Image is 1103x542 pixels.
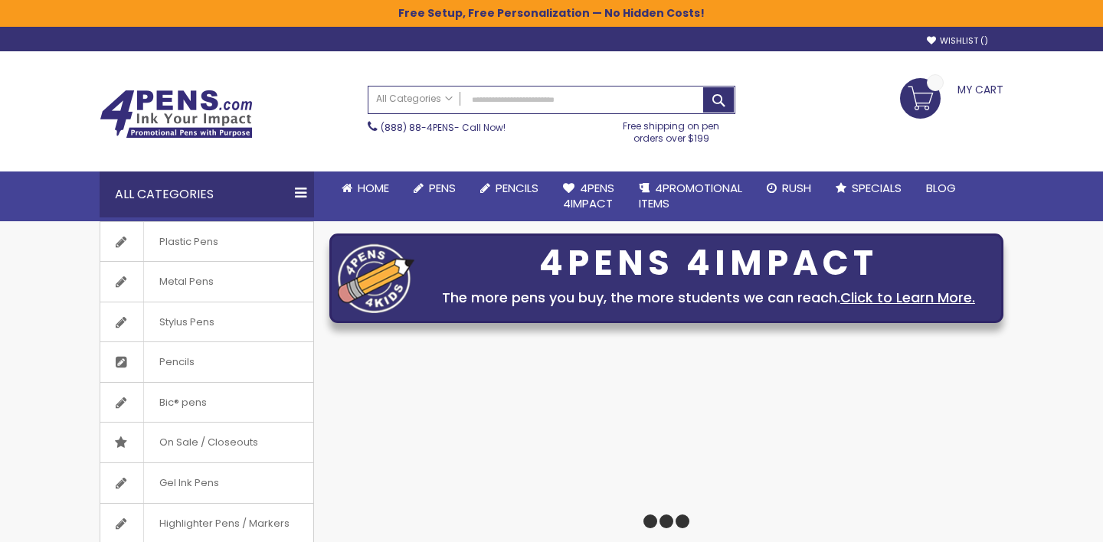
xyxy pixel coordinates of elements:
[143,383,222,423] span: Bic® pens
[143,463,234,503] span: Gel Ink Pens
[100,262,313,302] a: Metal Pens
[563,180,614,211] span: 4Pens 4impact
[639,180,742,211] span: 4PROMOTIONAL ITEMS
[627,171,754,221] a: 4PROMOTIONALITEMS
[100,463,313,503] a: Gel Ink Pens
[143,302,230,342] span: Stylus Pens
[100,171,314,217] div: All Categories
[100,423,313,462] a: On Sale / Closeouts
[429,180,456,196] span: Pens
[368,87,460,112] a: All Categories
[329,171,401,205] a: Home
[926,180,956,196] span: Blog
[143,222,234,262] span: Plastic Pens
[143,423,273,462] span: On Sale / Closeouts
[100,342,313,382] a: Pencils
[496,180,538,196] span: Pencils
[100,90,253,139] img: 4Pens Custom Pens and Promotional Products
[381,121,454,134] a: (888) 88-4PENS
[782,180,811,196] span: Rush
[143,342,210,382] span: Pencils
[100,302,313,342] a: Stylus Pens
[338,243,414,313] img: four_pen_logo.png
[100,383,313,423] a: Bic® pens
[551,171,627,221] a: 4Pens4impact
[914,171,968,205] a: Blog
[100,222,313,262] a: Plastic Pens
[401,171,468,205] a: Pens
[143,262,229,302] span: Metal Pens
[754,171,823,205] a: Rush
[422,247,995,279] div: 4PENS 4IMPACT
[927,35,988,47] a: Wishlist
[376,93,453,105] span: All Categories
[358,180,389,196] span: Home
[852,180,902,196] span: Specials
[422,287,995,309] div: The more pens you buy, the more students we can reach.
[381,121,506,134] span: - Call Now!
[468,171,551,205] a: Pencils
[607,114,736,145] div: Free shipping on pen orders over $199
[823,171,914,205] a: Specials
[840,288,975,307] a: Click to Learn More.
